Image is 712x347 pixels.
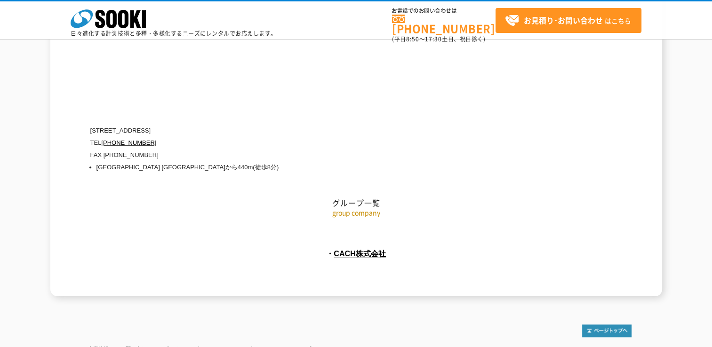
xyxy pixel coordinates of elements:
p: 日々進化する計測技術と多種・多様化するニーズにレンタルでお応えします。 [71,31,277,36]
strong: お見積り･お問い合わせ [524,15,603,26]
img: トップページへ [582,324,632,337]
span: はこちら [505,14,631,28]
a: CACH株式会社 [334,249,386,258]
span: (平日 ～ 土日、祝日除く) [392,35,485,43]
li: [GEOGRAPHIC_DATA] [GEOGRAPHIC_DATA]から440m(徒歩8分) [96,161,542,173]
p: ・ [81,246,632,261]
a: [PHONE_NUMBER] [101,139,156,146]
p: group company [81,208,632,218]
p: FAX [PHONE_NUMBER] [90,149,542,161]
a: お見積り･お問い合わせはこちら [496,8,641,33]
span: 8:50 [406,35,419,43]
span: 17:30 [425,35,442,43]
span: お電話でのお問い合わせは [392,8,496,14]
p: TEL [90,137,542,149]
p: [STREET_ADDRESS] [90,125,542,137]
a: [PHONE_NUMBER] [392,15,496,34]
h2: グループ一覧 [81,104,632,208]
